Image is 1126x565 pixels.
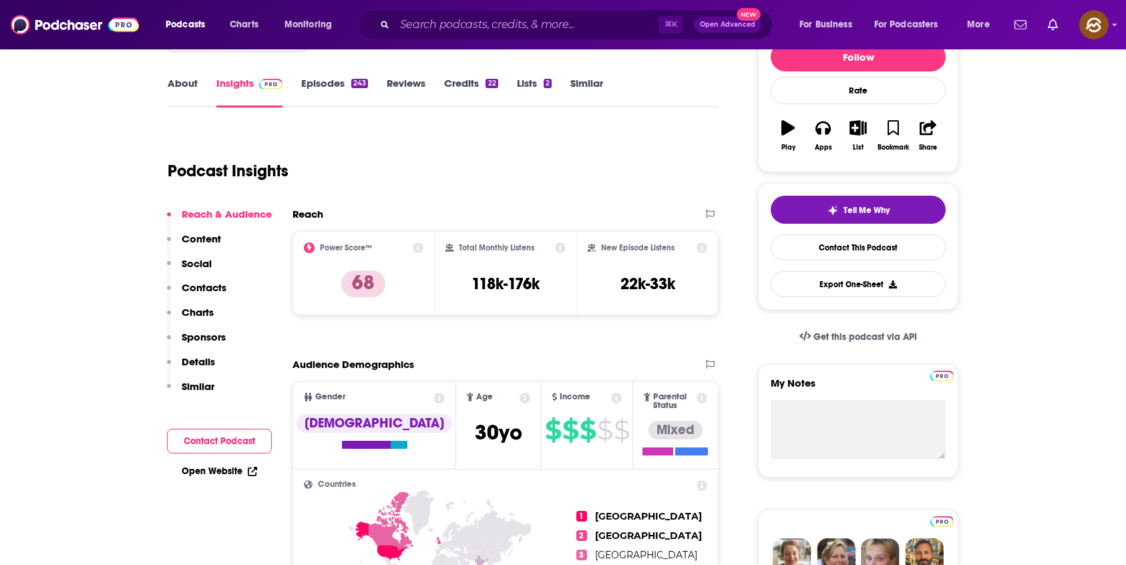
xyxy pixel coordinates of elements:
a: About [168,77,198,108]
span: $ [545,419,561,441]
div: [DEMOGRAPHIC_DATA] [297,414,452,433]
span: Countries [318,480,356,489]
a: Credits22 [444,77,498,108]
h2: Total Monthly Listens [459,243,534,252]
div: 243 [351,79,368,88]
button: Export One-Sheet [771,271,946,297]
span: 1 [576,511,587,522]
button: open menu [958,14,1006,35]
label: My Notes [771,377,946,400]
button: Share [911,112,946,160]
a: Show notifications dropdown [1009,13,1032,36]
span: Age [476,393,493,401]
a: Contact This Podcast [771,234,946,260]
span: For Business [799,15,852,34]
button: Open AdvancedNew [694,17,761,33]
a: Lists2 [517,77,552,108]
a: Charts [221,14,266,35]
button: Similar [167,380,214,405]
button: Apps [805,112,840,160]
h2: New Episode Listens [601,243,675,252]
p: Details [182,355,215,368]
span: $ [614,419,629,441]
div: 2 [544,79,552,88]
img: Podchaser Pro [930,516,954,527]
h3: 22k-33k [620,274,675,294]
span: $ [580,419,596,441]
button: Details [167,355,215,380]
span: Income [560,393,590,401]
div: Share [919,144,937,152]
h2: Power Score™ [320,243,372,252]
h2: Reach [293,208,323,220]
img: tell me why sparkle [827,205,838,216]
h2: Audience Demographics [293,358,414,371]
span: 2 [576,530,587,541]
button: Follow [771,42,946,71]
a: Reviews [387,77,425,108]
a: Open Website [182,465,257,477]
button: Show profile menu [1079,10,1109,39]
p: Contacts [182,281,226,294]
div: 22 [486,79,498,88]
span: Podcasts [166,15,205,34]
button: Contacts [167,281,226,306]
div: Bookmark [878,144,909,152]
button: open menu [790,14,869,35]
div: List [853,144,864,152]
div: Search podcasts, credits, & more... [371,9,785,40]
span: Charts [230,15,258,34]
span: $ [562,419,578,441]
a: Pro website [930,514,954,527]
img: Podchaser Pro [259,79,283,89]
button: Contact Podcast [167,429,272,453]
div: Apps [815,144,832,152]
div: Mixed [648,421,703,439]
p: Content [182,232,221,245]
span: 3 [576,550,587,560]
span: New [737,8,761,21]
button: open menu [156,14,222,35]
span: $ [597,419,612,441]
div: Play [781,144,795,152]
button: Charts [167,306,214,331]
span: Get this podcast via API [813,331,917,343]
span: Monitoring [285,15,332,34]
h1: Podcast Insights [168,161,289,181]
h3: 118k-176k [472,274,540,294]
a: Similar [570,77,603,108]
div: Rate [771,77,946,104]
span: Logged in as hey85204 [1079,10,1109,39]
span: [GEOGRAPHIC_DATA] [595,530,702,542]
button: Sponsors [167,331,226,355]
button: open menu [275,14,349,35]
button: tell me why sparkleTell Me Why [771,196,946,224]
p: Sponsors [182,331,226,343]
img: Podchaser Pro [930,371,954,381]
img: Podchaser - Follow, Share and Rate Podcasts [11,12,139,37]
button: open menu [866,14,958,35]
span: Open Advanced [700,21,755,28]
p: Reach & Audience [182,208,272,220]
button: List [841,112,876,160]
span: For Podcasters [874,15,938,34]
a: Episodes243 [301,77,368,108]
span: [GEOGRAPHIC_DATA] [595,549,697,561]
span: Parental Status [653,393,695,410]
button: Play [771,112,805,160]
button: Bookmark [876,112,910,160]
img: User Profile [1079,10,1109,39]
span: Gender [315,393,345,401]
p: 68 [341,270,385,297]
button: Social [167,257,212,282]
a: Get this podcast via API [789,321,928,353]
span: ⌘ K [659,16,683,33]
button: Reach & Audience [167,208,272,232]
p: Similar [182,380,214,393]
span: Tell Me Why [843,205,890,216]
span: More [967,15,990,34]
a: Show notifications dropdown [1043,13,1063,36]
a: InsightsPodchaser Pro [216,77,283,108]
span: 30 yo [475,419,522,445]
